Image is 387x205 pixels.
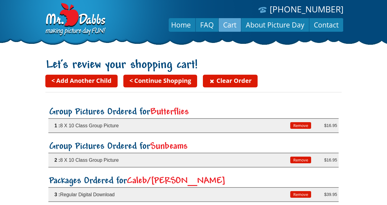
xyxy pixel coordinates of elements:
h2: Group Pictures Ordered for [48,107,339,118]
a: < Continue Shopping [123,75,197,87]
a: Clear Order [203,75,258,87]
a: < Add Another Child [45,75,118,87]
span: Sunbeams [150,142,187,151]
a: Home [167,18,195,32]
span: 1 : [54,123,60,128]
span: Butterflies [150,107,189,117]
h1: Let’s review your shopping cart! [45,58,342,72]
button: Remove [290,191,311,198]
div: Remove [290,122,308,129]
img: Dabbs Company [44,3,106,37]
div: $16.95 [319,122,337,129]
div: Regular Digital Download [48,191,290,198]
h2: Group Pictures Ordered for [48,142,339,152]
button: Remove [290,157,311,163]
a: Cart [219,18,241,32]
a: About Picture Day [241,18,309,32]
span: 3 : [54,192,60,197]
a: [PHONE_NUMBER] [270,3,343,15]
div: Remove [290,191,308,198]
div: $39.95 [319,191,337,198]
a: Contact [309,18,343,32]
div: Remove [290,156,308,164]
div: $16.95 [319,156,337,164]
a: FAQ [196,18,218,32]
button: Remove [290,122,311,129]
span: 2 : [54,158,60,163]
div: 8 X 10 Class Group Picture [48,122,290,129]
h2: Packages Ordered for [48,176,339,187]
div: 8 X 10 Class Group Picture [48,156,290,164]
span: Caleb/[PERSON_NAME] [127,176,226,186]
